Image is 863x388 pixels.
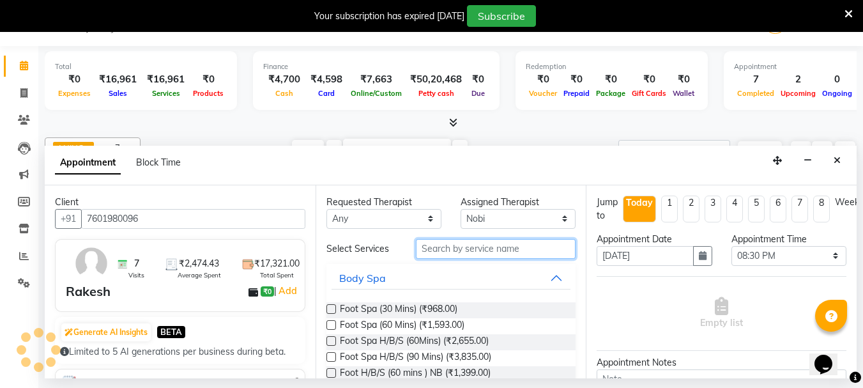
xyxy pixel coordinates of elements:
div: ₹4,598 [305,72,347,87]
div: ₹0 [190,72,227,87]
button: Close [828,151,846,171]
span: Average Spent [178,270,221,280]
span: Cash [272,89,296,98]
div: Requested Therapist [326,196,441,209]
span: | [274,283,299,299]
span: Card [315,89,338,98]
li: 6 [770,196,786,222]
button: Body Spa [332,267,571,290]
span: Foot Spa H/B/S (60Mins) (₹2,655.00) [340,334,489,350]
button: Subscribe [467,5,536,27]
span: Wallet [669,89,698,98]
a: x [84,143,90,153]
div: Jump to [597,196,618,222]
span: Completed [734,89,777,98]
div: Appointment Time [731,233,846,246]
div: ₹7,663 [347,72,405,87]
div: ₹4,700 [263,72,305,87]
div: ₹0 [55,72,94,87]
span: ₹2,474.43 [179,257,219,270]
button: +91 [55,209,82,229]
div: ₹0 [629,72,669,87]
span: Ongoing [819,89,855,98]
span: Expenses [55,89,94,98]
div: ₹0 [593,72,629,87]
span: Block Time [136,157,181,168]
div: Finance [263,61,489,72]
span: BETA [157,326,185,338]
span: 7 [134,257,139,270]
li: 3 [705,196,721,222]
li: 5 [748,196,765,222]
span: Foot Spa H/B/S (90 Mins) (₹3,835.00) [340,350,491,366]
div: 7 [734,72,777,87]
span: Sales [105,89,130,98]
div: Your subscription has expired [DATE] [314,10,464,23]
div: 2 [777,72,819,87]
span: ₹17,321.00 [254,257,300,270]
div: ₹16,961 [94,72,142,87]
span: Online/Custom [347,89,405,98]
div: Total [55,61,227,72]
input: Search by service name [416,239,576,259]
button: Generate AI Insights [61,323,151,341]
li: 8 [813,196,830,222]
span: Package [593,89,629,98]
span: Visits [128,270,144,280]
input: Search by Name/Mobile/Email/Code [81,209,305,229]
li: 2 [683,196,699,222]
div: Rakesh [66,282,111,301]
span: Petty cash [415,89,457,98]
div: ₹0 [526,72,560,87]
div: ₹0 [467,72,489,87]
li: 1 [661,196,678,222]
span: Foot Spa (30 Mins) (₹968.00) [340,302,457,318]
span: Foot Spa (60 Mins) (₹1,593.00) [340,318,464,334]
li: 4 [726,196,743,222]
div: Body Spa [339,270,386,286]
div: Redemption [526,61,698,72]
input: Search Appointment [618,140,730,160]
button: ADD NEW [738,141,782,159]
span: Foot H/B/S (60 mins ) NB (₹1,399.00) [340,366,491,382]
span: Upcoming [777,89,819,98]
a: Add [277,283,299,299]
div: Limited to 5 AI generations per business during beta. [60,345,300,359]
div: Appointment Date [597,233,712,246]
div: Today [626,196,653,210]
span: +7 [110,143,130,153]
div: 0 [819,72,855,87]
span: Prepaid [560,89,593,98]
span: ANING [57,143,84,153]
div: Select Services [317,242,406,256]
li: 7 [791,196,808,222]
div: Assigned Therapist [461,196,576,209]
input: 2025-09-01 [382,141,446,160]
span: Voucher [526,89,560,98]
div: Client [55,196,305,209]
iframe: chat widget [809,337,850,375]
span: Gift Cards [629,89,669,98]
div: ₹0 [560,72,593,87]
span: Services [149,89,183,98]
img: avatar [73,245,110,282]
div: Appointment Notes [597,356,846,369]
span: Empty list [700,297,743,330]
span: Total Spent [260,270,294,280]
span: Due [468,89,488,98]
div: ₹0 [669,72,698,87]
span: Appointment [55,151,121,175]
div: ₹50,20,468 [405,72,467,87]
div: ₹16,961 [142,72,190,87]
span: ₹0 [261,286,274,297]
span: Today [292,140,324,160]
span: Products [190,89,227,98]
input: yyyy-mm-dd [597,246,693,266]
